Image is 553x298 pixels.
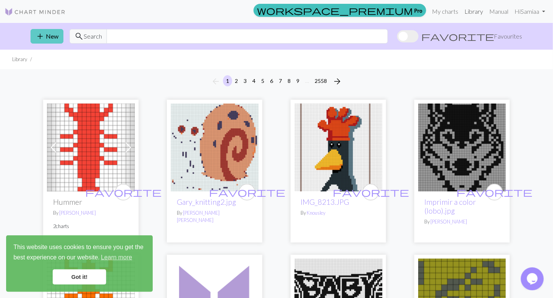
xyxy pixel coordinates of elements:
p: By [53,209,129,217]
p: By [301,209,376,217]
button: favourite [239,184,255,201]
a: [PERSON_NAME] [430,219,467,225]
span: favorite [333,186,409,198]
nav: Page navigation [208,75,345,87]
a: Hummer [47,143,135,150]
span: Favourites [494,32,522,41]
button: 6 [267,75,276,86]
a: Library [462,4,487,19]
a: Pro [254,4,426,17]
span: workspace_premium [257,5,413,16]
a: Gary_knitting2.jpg [177,198,236,206]
a: HiSamiaa [512,4,548,19]
button: 2558 [312,75,330,86]
label: Show favourites [397,29,522,44]
h2: Hummer [53,198,129,206]
span: favorite [209,186,285,198]
button: 8 [285,75,294,86]
p: By [424,218,500,225]
span: Search [84,32,102,41]
button: 4 [249,75,259,86]
a: Imprimir a color (lobo).jpg [424,198,476,215]
iframe: chat widget [521,267,545,290]
img: Logo [5,7,66,16]
button: 7 [276,75,285,86]
a: My charts [429,4,462,19]
a: IMG_8213.JPG [301,198,349,206]
a: dismiss cookie message [53,269,106,285]
span: add [36,31,45,42]
img: As in picture [294,104,382,191]
button: 9 [293,75,302,86]
span: arrow_forward [333,76,342,87]
span: search [74,31,84,42]
a: [PERSON_NAME] [59,210,96,216]
span: favorite [85,186,162,198]
a: As in picture [294,143,382,150]
button: New [31,29,63,44]
button: 3 [241,75,250,86]
a: learn more about cookies [100,252,133,263]
a: Manual [487,4,512,19]
i: favourite [85,185,162,200]
button: 1 [223,75,232,86]
button: favourite [362,184,379,201]
p: By [177,209,252,224]
i: favourite [456,185,533,200]
span: favorite [421,31,495,42]
p: 2 charts [53,223,129,230]
img: Imprimir a color (lobo).jpg [418,104,506,191]
img: Gary_knitting2.jpg [171,104,259,191]
span: favorite [456,186,533,198]
a: Imprimir a color (lobo).jpg [418,143,506,150]
li: Library [12,56,27,63]
a: Knousley [307,210,325,216]
span: This website uses cookies to ensure you get the best experience on our website. [13,243,146,263]
button: 2 [232,75,241,86]
button: 5 [258,75,267,86]
i: Next [333,77,342,86]
a: [PERSON_NAME] [PERSON_NAME] [177,210,220,223]
a: Gary_knitting2.jpg [171,143,259,150]
img: Hummer [47,104,135,191]
button: favourite [115,184,132,201]
i: favourite [333,185,409,200]
i: favourite [209,185,285,200]
button: favourite [486,184,503,201]
div: cookieconsent [6,235,153,292]
button: Next [330,75,345,87]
